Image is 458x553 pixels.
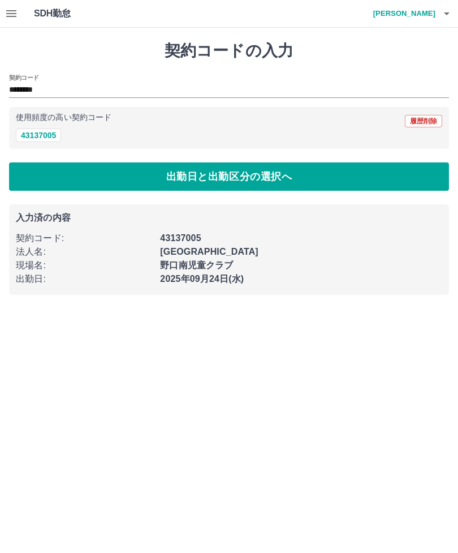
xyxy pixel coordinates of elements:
[160,233,201,243] b: 43137005
[16,272,153,286] p: 出勤日 :
[160,247,258,256] b: [GEOGRAPHIC_DATA]
[16,232,153,245] p: 契約コード :
[9,41,449,61] h1: 契約コードの入力
[160,260,233,270] b: 野口南児童クラブ
[16,213,442,222] p: 入力済の内容
[16,114,111,122] p: 使用頻度の高い契約コード
[16,259,153,272] p: 現場名 :
[405,115,442,127] button: 履歴削除
[16,245,153,259] p: 法人名 :
[9,162,449,191] button: 出勤日と出勤区分の選択へ
[160,274,244,284] b: 2025年09月24日(水)
[9,73,39,82] h2: 契約コード
[16,128,61,142] button: 43137005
